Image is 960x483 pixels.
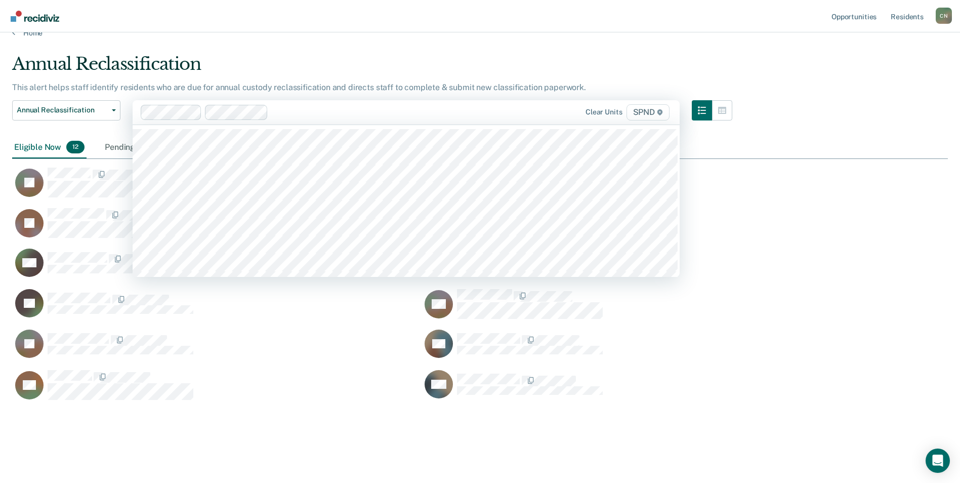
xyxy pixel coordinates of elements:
div: Eligible Now12 [12,137,87,159]
div: Annual Reclassification [12,54,732,83]
div: CaseloadOpportunityCell-00307904 [422,329,831,370]
span: 12 [66,141,85,154]
div: CaseloadOpportunityCell-00100152 [422,370,831,410]
span: Annual Reclassification [17,106,108,114]
span: SPND [627,104,670,120]
div: CaseloadOpportunityCell-00430627 [12,208,422,248]
div: CaseloadOpportunityCell-00598319 [12,289,422,329]
button: Annual Reclassification [12,100,120,120]
p: This alert helps staff identify residents who are due for annual custody reclassification and dir... [12,83,586,92]
div: C N [936,8,952,24]
img: Recidiviz [11,11,59,22]
div: Clear units [586,108,622,116]
div: CaseloadOpportunityCell-00585303 [12,248,422,289]
div: Open Intercom Messenger [926,449,950,473]
div: CaseloadOpportunityCell-00330831 [12,329,422,370]
div: Pending5 [103,137,158,159]
button: Profile dropdown button [936,8,952,24]
div: CaseloadOpportunityCell-00483996 [422,289,831,329]
a: Home [12,28,948,37]
div: CaseloadOpportunityCell-00496972 [12,167,422,208]
div: CaseloadOpportunityCell-00464910 [12,370,422,410]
